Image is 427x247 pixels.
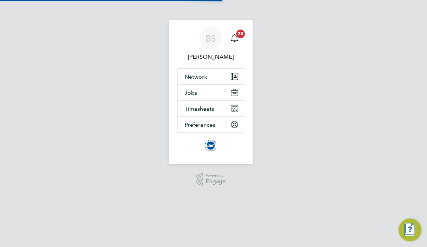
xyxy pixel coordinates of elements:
nav: Main navigation [169,20,253,164]
span: Jobs [185,89,197,96]
span: Powered by [206,173,226,179]
a: BS[PERSON_NAME] [177,27,244,61]
span: Ben Smith [177,53,244,61]
button: Jobs [178,85,244,100]
span: Engage [206,179,226,185]
button: Engage Resource Center [399,219,421,241]
a: Powered byEngage [196,173,226,186]
a: Go to home page [177,140,244,151]
button: Preferences [178,117,244,132]
span: Network [185,73,207,80]
img: brightonandhovealbion-logo-retina.png [205,140,216,151]
span: 20 [236,30,245,38]
span: Preferences [185,121,215,128]
span: BS [206,34,216,43]
span: Timesheets [185,105,214,112]
button: Timesheets [178,101,244,116]
a: 20 [227,27,242,50]
button: Network [178,69,244,84]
